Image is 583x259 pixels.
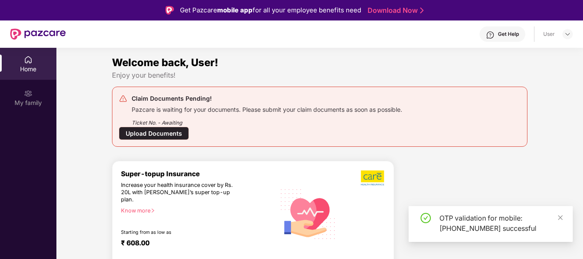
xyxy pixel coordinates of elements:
[121,182,238,204] div: Increase your health insurance cover by Rs. 20L with [PERSON_NAME]’s super top-up plan.
[498,31,519,38] div: Get Help
[180,5,361,15] div: Get Pazcare for all your employee benefits need
[564,31,571,38] img: svg+xml;base64,PHN2ZyBpZD0iRHJvcGRvd24tMzJ4MzIiIHhtbG5zPSJodHRwOi8vd3d3LnczLm9yZy8yMDAwL3N2ZyIgd2...
[543,31,555,38] div: User
[150,208,155,213] span: right
[439,213,562,233] div: OTP validation for mobile: [PHONE_NUMBER] successful
[361,170,385,186] img: b5dec4f62d2307b9de63beb79f102df3.png
[24,89,32,98] img: svg+xml;base64,PHN2ZyB3aWR0aD0iMjAiIGhlaWdodD0iMjAiIHZpZXdCb3g9IjAgMCAyMCAyMCIgZmlsbD0ibm9uZSIgeG...
[10,29,66,40] img: New Pazcare Logo
[421,213,431,223] span: check-circle
[217,6,253,14] strong: mobile app
[121,170,275,178] div: Super-topup Insurance
[368,6,421,15] a: Download Now
[486,31,495,39] img: svg+xml;base64,PHN2ZyBpZD0iSGVscC0zMngzMiIgeG1sbnM9Imh0dHA6Ly93d3cudzMub3JnLzIwMDAvc3ZnIiB3aWR0aD...
[420,6,424,15] img: Stroke
[165,6,174,15] img: Logo
[119,127,189,140] div: Upload Documents
[275,180,342,247] img: svg+xml;base64,PHN2ZyB4bWxucz0iaHR0cDovL3d3dy53My5vcmcvMjAwMC9zdmciIHhtbG5zOnhsaW5rPSJodHRwOi8vd3...
[557,215,563,221] span: close
[112,56,218,69] span: Welcome back, User!
[132,113,402,127] div: Ticket No. - Awaiting
[121,230,239,236] div: Starting from as low as
[132,93,402,104] div: Claim Documents Pending!
[119,94,127,103] img: svg+xml;base64,PHN2ZyB4bWxucz0iaHR0cDovL3d3dy53My5vcmcvMjAwMC9zdmciIHdpZHRoPSIyNCIgaGVpZ2h0PSIyNC...
[132,104,402,113] div: Pazcare is waiting for your documents. Please submit your claim documents as soon as possible.
[112,71,527,80] div: Enjoy your benefits!
[24,55,32,64] img: svg+xml;base64,PHN2ZyBpZD0iSG9tZSIgeG1sbnM9Imh0dHA6Ly93d3cudzMub3JnLzIwMDAvc3ZnIiB3aWR0aD0iMjAiIG...
[121,207,270,213] div: Know more
[121,239,267,249] div: ₹ 608.00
